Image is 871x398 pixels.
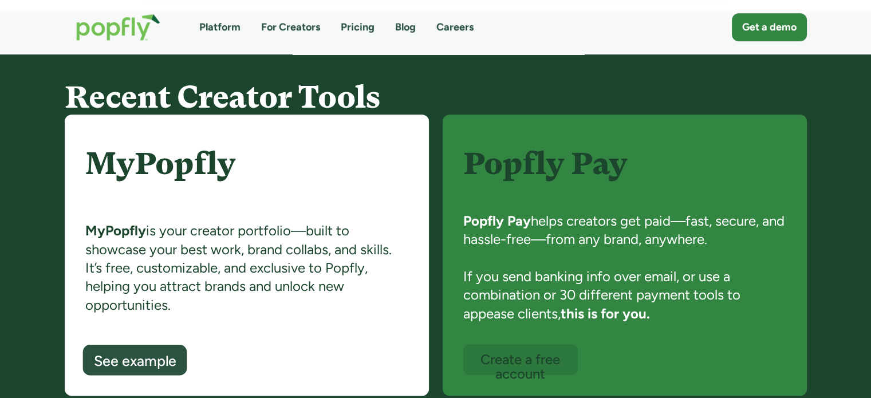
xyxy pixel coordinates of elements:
[341,20,375,34] a: Pricing
[561,305,650,322] strong: this is for you.
[65,2,172,52] a: home
[85,147,408,212] h4: MyPopfly
[85,222,146,239] strong: MyPopfly
[463,212,531,229] strong: Popfly Pay
[85,222,408,345] div: is your creator portfolio—built to showcase your best work, brand collabs, and skills. It’s free,...
[742,20,797,34] div: Get a demo
[65,80,807,114] h3: Recent Creator Tools
[261,20,320,34] a: For Creators
[732,13,807,41] a: Get a demo
[199,20,241,34] a: Platform
[474,352,567,381] div: Create a free account
[463,212,786,344] div: helps creators get paid—fast, secure, and hassle-free—from any brand, anywhere. If you send banki...
[395,20,416,34] a: Blog
[93,353,176,368] div: See example
[463,344,578,375] a: Create a free account
[463,147,786,202] h4: Popfly Pay
[82,345,187,376] a: See example
[436,20,474,34] a: Careers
